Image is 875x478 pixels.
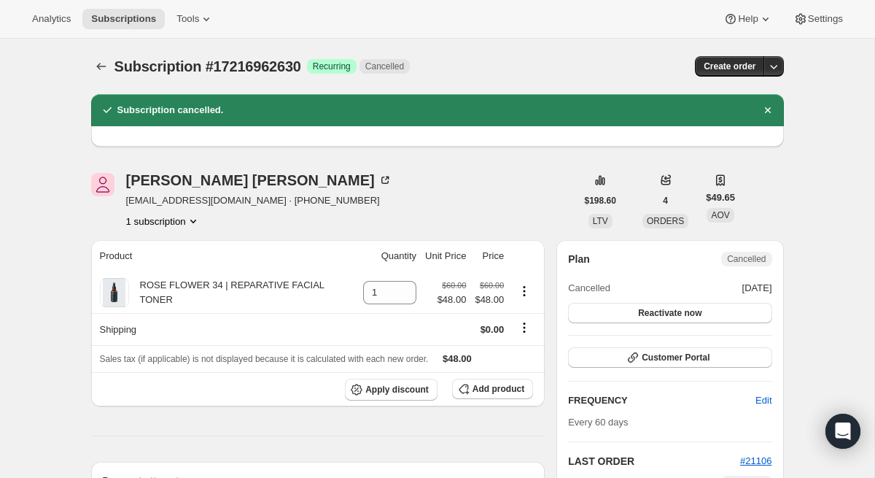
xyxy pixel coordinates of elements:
span: 4 [663,195,668,207]
span: $48.00 [443,353,472,364]
span: $49.65 [706,190,735,205]
span: Create order [704,61,755,72]
button: Edit [747,389,780,412]
button: Settings [785,9,852,29]
th: Price [470,240,508,272]
button: Reactivate now [568,303,771,323]
span: Reactivate now [638,307,701,319]
span: Cancelled [365,61,404,72]
div: Open Intercom Messenger [825,414,860,449]
span: $0.00 [481,324,505,335]
small: $60.00 [442,281,466,290]
button: Apply discount [345,379,437,401]
th: Quantity [359,240,421,272]
h2: Subscription cancelled. [117,103,224,117]
button: 4 [654,190,677,211]
a: #21106 [740,455,771,466]
span: Tools [176,13,199,25]
button: Product actions [126,214,201,228]
span: $48.00 [437,293,467,307]
button: Customer Portal [568,347,771,368]
span: Every 60 days [568,417,628,428]
h2: FREQUENCY [568,393,755,408]
h2: Plan [568,252,590,266]
span: [EMAIL_ADDRESS][DOMAIN_NAME] · [PHONE_NUMBER] [126,193,392,208]
button: Add product [452,379,533,399]
button: #21106 [740,454,771,469]
span: Recurring [313,61,351,72]
button: Analytics [23,9,79,29]
small: $60.00 [480,281,504,290]
span: Customer Portal [642,352,709,363]
span: Edit [755,393,771,408]
span: Subscriptions [91,13,156,25]
button: Dismiss notification [758,100,778,120]
button: Create order [695,56,764,77]
button: Shipping actions [513,320,536,336]
span: LTV [593,216,608,226]
span: Add product [472,383,524,395]
button: Subscriptions [82,9,165,29]
span: Apply discount [365,384,429,396]
span: AOV [711,210,729,220]
th: Product [91,240,359,272]
button: Tools [168,9,222,29]
span: $198.60 [585,195,616,207]
button: Subscriptions [91,56,112,77]
div: [PERSON_NAME] [PERSON_NAME] [126,173,392,188]
button: Help [715,9,781,29]
button: Product actions [513,283,536,299]
th: Unit Price [421,240,470,272]
span: Settings [808,13,843,25]
div: ROSE FLOWER 34 | REPARATIVE FACIAL TONER [129,278,355,307]
span: $48.00 [475,293,504,307]
span: Theresa A Taylor [91,173,114,196]
span: Cancelled [568,281,610,296]
h2: LAST ORDER [568,454,740,469]
th: Shipping [91,313,359,345]
span: ORDERS [647,216,684,226]
span: Cancelled [727,253,766,265]
span: Sales tax (if applicable) is not displayed because it is calculated with each new order. [100,354,429,364]
span: Help [738,13,758,25]
button: $198.60 [576,190,625,211]
span: Subscription #17216962630 [114,58,301,74]
span: [DATE] [742,281,772,296]
span: Analytics [32,13,71,25]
